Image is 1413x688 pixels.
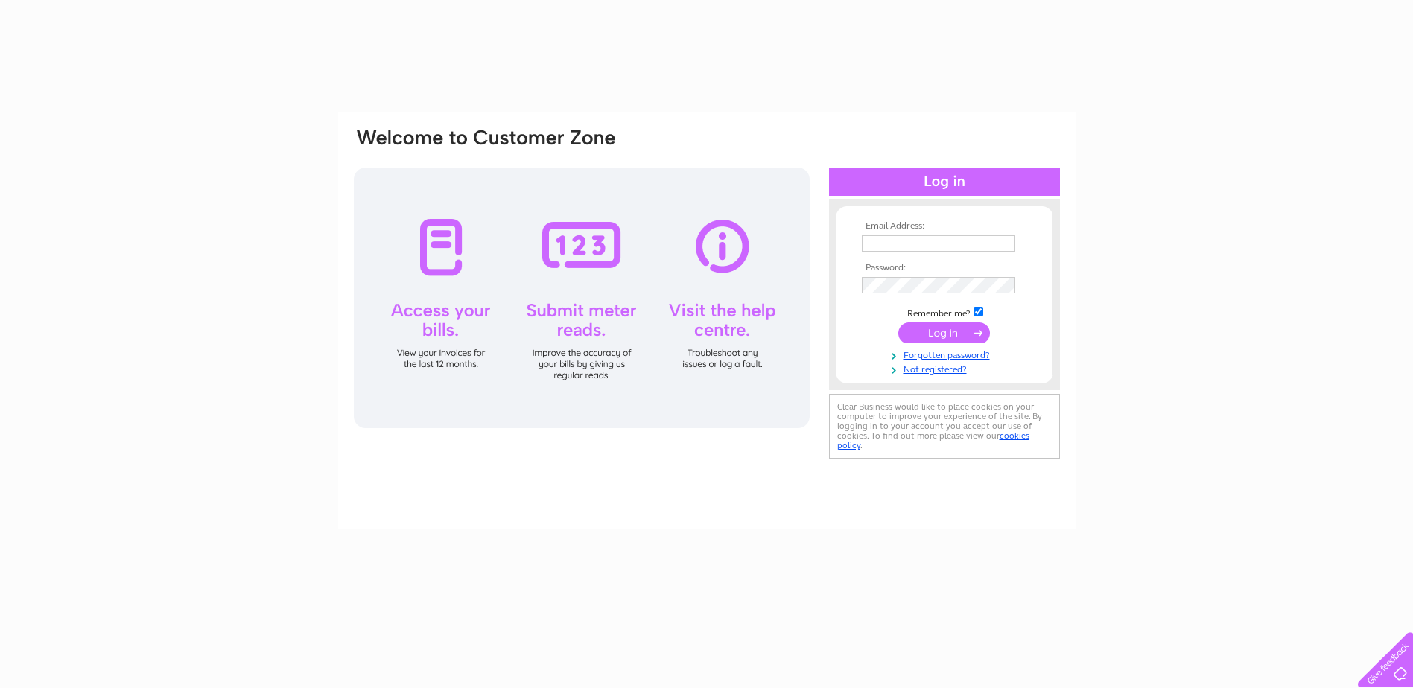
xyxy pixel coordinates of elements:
[858,263,1031,273] th: Password:
[858,221,1031,232] th: Email Address:
[898,322,990,343] input: Submit
[829,394,1060,459] div: Clear Business would like to place cookies on your computer to improve your experience of the sit...
[858,305,1031,319] td: Remember me?
[862,361,1031,375] a: Not registered?
[837,430,1029,450] a: cookies policy
[862,347,1031,361] a: Forgotten password?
